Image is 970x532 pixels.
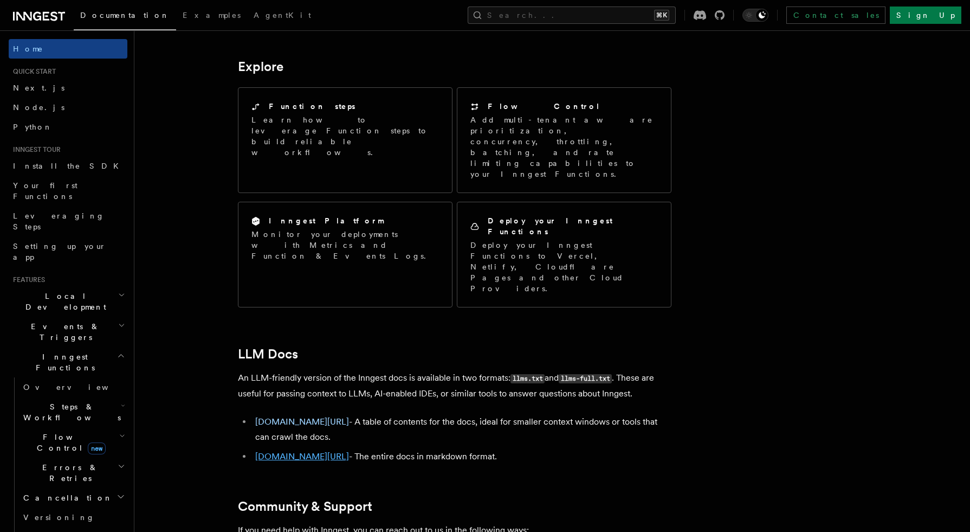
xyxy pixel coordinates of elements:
span: Errors & Retries [19,462,118,484]
a: Python [9,117,127,137]
a: [DOMAIN_NAME][URL] [255,416,349,427]
h2: Flow Control [488,101,600,112]
span: Cancellation [19,492,113,503]
span: Examples [183,11,241,20]
span: Versioning [23,513,95,522]
li: - The entire docs in markdown format. [252,449,671,464]
a: AgentKit [247,3,318,29]
span: Python [13,123,53,131]
button: Errors & Retries [19,458,127,488]
p: Deploy your Inngest Functions to Vercel, Netlify, Cloudflare Pages and other Cloud Providers. [470,240,658,294]
span: Node.js [13,103,64,112]
button: Events & Triggers [9,317,127,347]
a: Setting up your app [9,236,127,267]
button: Steps & Workflows [19,397,127,427]
a: Home [9,39,127,59]
button: Local Development [9,286,127,317]
p: Monitor your deployments with Metrics and Function & Events Logs. [251,229,439,261]
a: Community & Support [238,499,372,514]
h2: Deploy your Inngest Functions [488,215,658,237]
a: Next.js [9,78,127,98]
p: Add multi-tenant aware prioritization, concurrency, throttling, batching, and rate limiting capab... [470,114,658,180]
h2: Inngest Platform [269,215,384,226]
code: llms.txt [510,374,545,383]
button: Cancellation [19,488,127,508]
span: Documentation [80,11,170,20]
a: Explore [238,59,283,74]
code: llms-full.txt [559,374,612,383]
a: Sign Up [890,7,961,24]
span: new [88,443,106,454]
li: - A table of contents for the docs, ideal for smaller context windows or tools that can crawl the... [252,414,671,445]
a: Deploy your Inngest FunctionsDeploy your Inngest Functions to Vercel, Netlify, Cloudflare Pages a... [457,202,671,307]
a: Inngest PlatformMonitor your deployments with Metrics and Function & Events Logs. [238,202,452,307]
button: Search...⌘K [468,7,676,24]
button: Flow Controlnew [19,427,127,458]
span: Flow Control [19,432,119,453]
a: Examples [176,3,247,29]
a: Documentation [74,3,176,30]
span: Events & Triggers [9,321,118,343]
p: An LLM-friendly version of the Inngest docs is available in two formats: and . These are useful f... [238,370,671,401]
a: Your first Functions [9,176,127,206]
a: Overview [19,377,127,397]
span: Your first Functions [13,181,77,201]
a: Flow ControlAdd multi-tenant aware prioritization, concurrency, throttling, batching, and rate li... [457,87,671,193]
a: Versioning [19,508,127,527]
a: Leveraging Steps [9,206,127,236]
button: Toggle dark mode [742,9,768,22]
a: Function stepsLearn how to leverage Function steps to build reliable workflows. [238,87,452,193]
h2: Function steps [269,101,355,112]
kbd: ⌘K [654,10,669,21]
span: Features [9,275,45,284]
a: Contact sales [786,7,885,24]
span: Quick start [9,67,56,76]
span: Steps & Workflows [19,401,121,423]
span: Inngest tour [9,145,61,154]
span: Home [13,43,43,54]
span: AgentKit [254,11,311,20]
a: LLM Docs [238,347,298,362]
span: Leveraging Steps [13,211,105,231]
span: Setting up your app [13,242,106,261]
a: Install the SDK [9,156,127,176]
span: Install the SDK [13,162,125,170]
p: Learn how to leverage Function steps to build reliable workflows. [251,114,439,158]
span: Overview [23,383,135,392]
span: Next.js [13,84,64,92]
button: Inngest Functions [9,347,127,377]
span: Local Development [9,291,118,312]
a: [DOMAIN_NAME][URL] [255,451,349,462]
span: Inngest Functions [9,351,117,373]
a: Node.js [9,98,127,117]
